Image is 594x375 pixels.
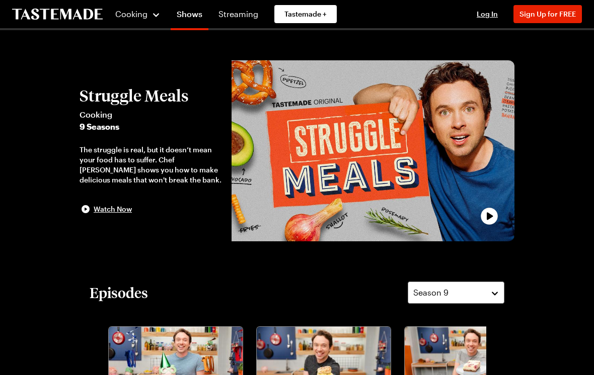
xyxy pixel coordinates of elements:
[80,145,221,185] div: The struggle is real, but it doesn’t mean your food has to suffer. Chef [PERSON_NAME] shows you h...
[274,5,337,23] a: Tastemade +
[284,9,327,19] span: Tastemade +
[232,60,514,241] button: play trailer
[413,287,449,299] span: Season 9
[80,109,221,121] span: Cooking
[171,2,208,30] a: Shows
[115,9,147,19] span: Cooking
[94,204,132,214] span: Watch Now
[477,10,498,18] span: Log In
[80,86,221,215] button: Struggle MealsCooking9 SeasonsThe struggle is real, but it doesn’t mean your food has to suffer. ...
[90,284,148,302] h2: Episodes
[408,282,504,304] button: Season 9
[232,60,514,241] img: Struggle Meals
[513,5,582,23] button: Sign Up for FREE
[467,9,507,19] button: Log In
[80,86,221,105] h2: Struggle Meals
[115,2,161,26] button: Cooking
[80,121,221,133] span: 9 Seasons
[12,9,103,20] a: To Tastemade Home Page
[519,10,576,18] span: Sign Up for FREE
